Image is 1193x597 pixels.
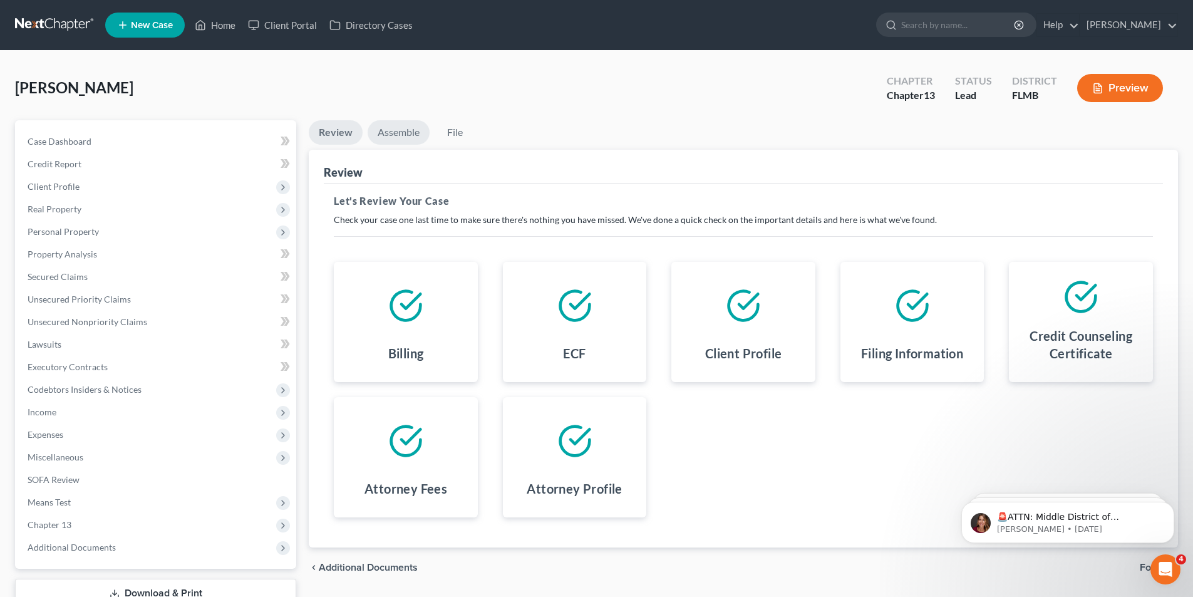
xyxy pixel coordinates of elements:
div: District [1012,74,1057,88]
h4: ECF [563,345,586,362]
span: Codebtors Insiders & Notices [28,384,142,395]
a: Unsecured Nonpriority Claims [18,311,296,333]
a: Client Portal [242,14,323,36]
div: FLMB [1012,88,1057,103]
a: Unsecured Priority Claims [18,288,296,311]
span: New Case [131,21,173,30]
span: 13 [924,89,935,101]
span: Chapter 13 [28,519,71,530]
span: 4 [1176,554,1186,564]
h4: Attorney Fees [364,480,447,497]
span: Unsecured Priority Claims [28,294,131,304]
iframe: Intercom live chat [1150,554,1180,584]
a: Case Dashboard [18,130,296,153]
a: File [435,120,475,145]
a: Review [309,120,363,145]
span: Unsecured Nonpriority Claims [28,316,147,327]
span: Forms [1140,563,1168,573]
h4: Billing [388,345,424,362]
span: Real Property [28,204,81,214]
a: Directory Cases [323,14,419,36]
span: Property Analysis [28,249,97,259]
a: Credit Report [18,153,296,175]
a: Lawsuits [18,333,296,356]
h4: Filing Information [861,345,963,362]
div: Chapter [887,74,935,88]
span: [PERSON_NAME] [15,78,133,96]
iframe: Intercom notifications message [943,475,1193,563]
h4: Attorney Profile [527,480,622,497]
span: Means Test [28,497,71,507]
p: Check your case one last time to make sure there's nothing you have missed. We've done a quick ch... [334,214,1153,226]
div: Lead [955,88,992,103]
span: Case Dashboard [28,136,91,147]
span: Miscellaneous [28,452,83,462]
a: Secured Claims [18,266,296,288]
div: Review [324,165,363,180]
a: Home [189,14,242,36]
a: Help [1037,14,1079,36]
span: Client Profile [28,181,80,192]
a: Assemble [368,120,430,145]
span: Additional Documents [319,563,418,573]
a: Property Analysis [18,243,296,266]
span: Secured Claims [28,271,88,282]
h4: Credit Counseling Certificate [1019,327,1143,362]
span: Income [28,407,56,417]
i: chevron_left [309,563,319,573]
h5: Let's Review Your Case [334,194,1153,209]
span: Personal Property [28,226,99,237]
a: chevron_left Additional Documents [309,563,418,573]
a: [PERSON_NAME] [1080,14,1177,36]
input: Search by name... [901,13,1016,36]
span: Expenses [28,429,63,440]
span: SOFA Review [28,474,80,485]
h4: Client Profile [705,345,782,362]
div: Chapter [887,88,935,103]
button: Preview [1077,74,1163,102]
button: Forms chevron_right [1140,563,1178,573]
span: Additional Documents [28,542,116,553]
a: SOFA Review [18,469,296,491]
div: Status [955,74,992,88]
span: Executory Contracts [28,361,108,372]
a: Executory Contracts [18,356,296,378]
span: Lawsuits [28,339,61,350]
span: Credit Report [28,158,81,169]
